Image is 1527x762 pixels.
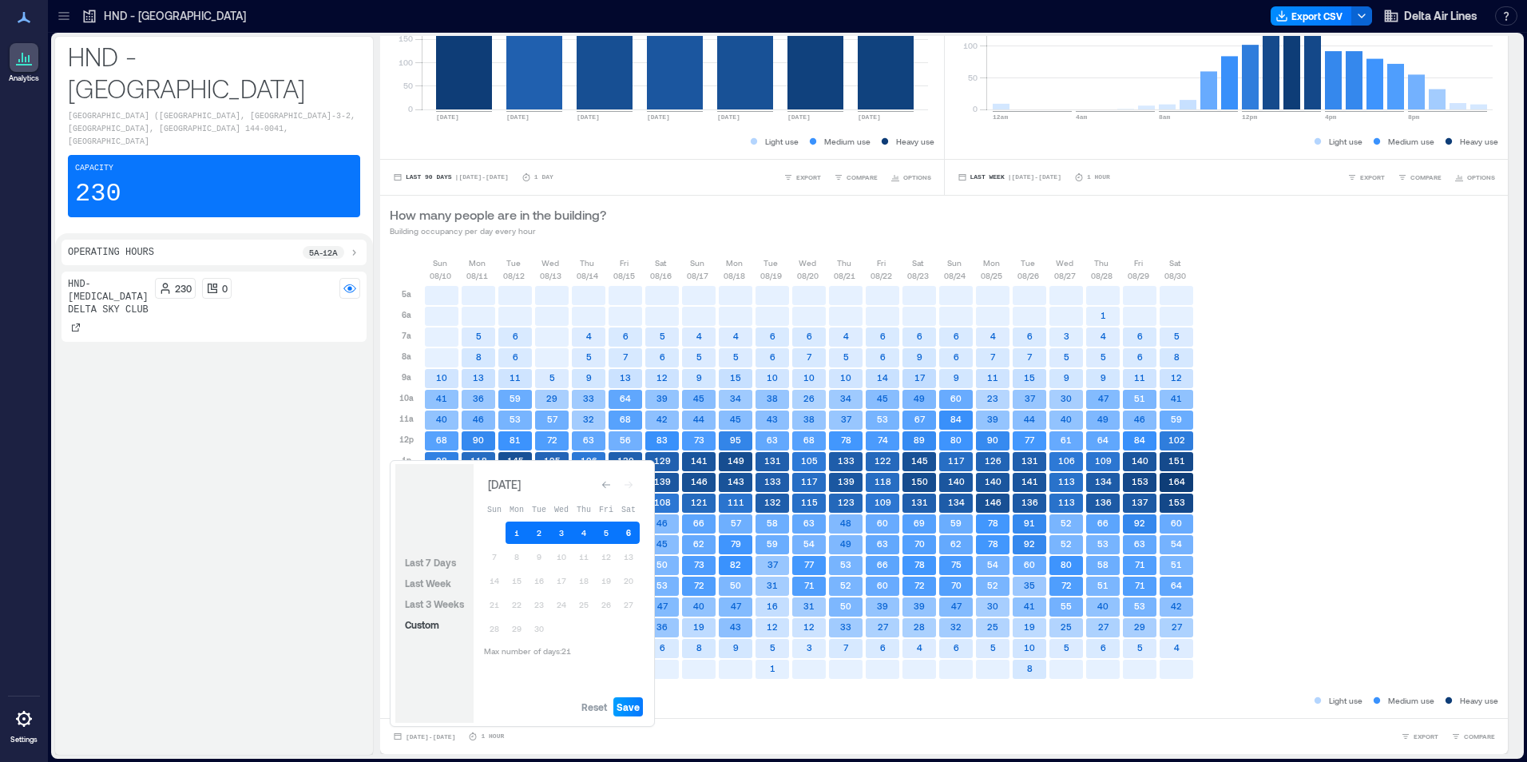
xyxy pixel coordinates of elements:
[436,455,447,466] text: 98
[730,393,741,403] text: 34
[573,522,595,544] button: 4
[546,393,557,403] text: 29
[1097,414,1109,424] text: 49
[402,594,467,613] button: Last 3 Weeks
[586,372,592,383] text: 9
[1404,8,1477,24] span: Delta Air Lines
[399,391,414,404] p: 10a
[617,522,640,544] button: 6
[1021,256,1035,269] p: Tue
[967,73,977,82] tspan: 50
[10,735,38,744] p: Settings
[540,269,561,282] p: 08/13
[1137,351,1143,362] text: 6
[1024,414,1035,424] text: 44
[841,414,852,424] text: 37
[586,351,592,362] text: 5
[807,351,812,362] text: 7
[1467,173,1495,182] span: OPTIONS
[1097,435,1109,445] text: 64
[9,73,39,83] p: Analytics
[390,169,512,185] button: Last 90 Days |[DATE]-[DATE]
[402,553,459,572] button: Last 7 Days
[1171,393,1182,403] text: 41
[985,455,1001,466] text: 126
[763,256,778,269] p: Tue
[473,393,484,403] text: 36
[402,615,442,634] button: Custom
[724,269,745,282] p: 08/18
[476,331,482,341] text: 5
[1101,310,1106,320] text: 1
[430,269,451,282] p: 08/10
[4,38,44,88] a: Analytics
[696,351,702,362] text: 5
[581,700,607,713] span: Reset
[222,282,228,295] p: 0
[950,435,962,445] text: 80
[580,256,594,269] p: Thu
[1025,393,1036,403] text: 37
[436,435,447,445] text: 68
[1027,351,1033,362] text: 7
[990,331,996,341] text: 4
[402,371,411,383] p: 9a
[75,162,113,175] p: Capacity
[583,393,594,403] text: 33
[1101,351,1106,362] text: 5
[880,331,886,341] text: 6
[1021,455,1038,466] text: 131
[1398,728,1442,744] button: EXPORT
[831,169,881,185] button: COMPARE
[843,331,849,341] text: 4
[547,414,558,424] text: 57
[1344,169,1388,185] button: EXPORT
[402,288,411,300] p: 5a
[660,351,665,362] text: 6
[581,455,597,466] text: 106
[68,246,154,259] p: Operating Hours
[613,269,635,282] p: 08/15
[513,351,518,362] text: 6
[696,331,702,341] text: 4
[1394,169,1445,185] button: COMPARE
[726,256,743,269] p: Mon
[914,414,926,424] text: 67
[550,522,573,544] button: 3
[1168,435,1185,445] text: 102
[654,455,671,466] text: 129
[767,414,778,424] text: 43
[803,372,815,383] text: 10
[896,135,934,148] p: Heavy use
[1101,331,1106,341] text: 4
[595,522,617,544] button: 5
[834,269,855,282] p: 08/21
[433,256,447,269] p: Sun
[1171,372,1182,383] text: 12
[620,414,631,424] text: 68
[838,455,855,466] text: 133
[1064,351,1069,362] text: 5
[510,372,521,383] text: 11
[840,393,851,403] text: 34
[1024,372,1035,383] text: 15
[390,224,606,237] p: Building occupancy per day every hour
[1159,113,1171,121] text: 8am
[903,173,931,182] span: OPTIONS
[549,372,555,383] text: 5
[1094,256,1109,269] p: Thu
[660,331,665,341] text: 5
[733,331,739,341] text: 4
[1410,173,1442,182] span: COMPARE
[877,372,888,383] text: 14
[623,351,629,362] text: 7
[68,40,360,104] p: HND - [GEOGRAPHIC_DATA]
[309,246,338,259] p: 5a - 12a
[987,372,998,383] text: 11
[1414,732,1438,741] span: EXPORT
[1174,351,1180,362] text: 8
[691,455,708,466] text: 141
[1134,256,1143,269] p: Fri
[1132,476,1148,486] text: 153
[1095,476,1112,486] text: 134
